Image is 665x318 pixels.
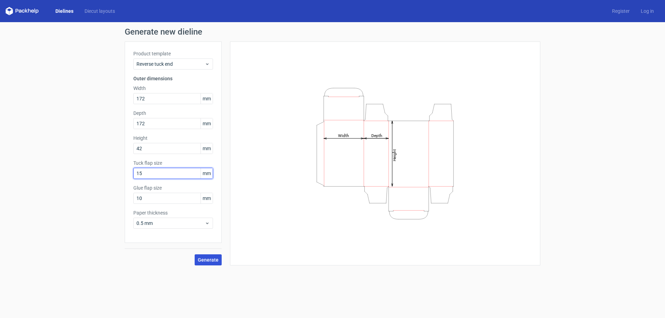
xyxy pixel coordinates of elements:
label: Glue flap size [133,184,213,191]
span: mm [201,168,213,179]
tspan: Width [338,133,349,138]
label: Height [133,135,213,142]
span: mm [201,93,213,104]
tspan: Height [392,149,397,161]
h3: Outer dimensions [133,75,213,82]
label: Product template [133,50,213,57]
span: Reverse tuck end [136,61,205,67]
span: mm [201,193,213,203]
span: mm [201,118,213,129]
a: Log in [635,8,659,15]
a: Dielines [50,8,79,15]
label: Depth [133,110,213,117]
span: Generate [198,257,219,262]
button: Generate [195,254,222,265]
span: mm [201,143,213,154]
tspan: Depth [371,133,382,138]
a: Register [606,8,635,15]
a: Diecut layouts [79,8,121,15]
span: 0.5 mm [136,220,205,227]
label: Width [133,85,213,92]
label: Paper thickness [133,209,213,216]
label: Tuck flap size [133,160,213,166]
h1: Generate new dieline [125,28,540,36]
